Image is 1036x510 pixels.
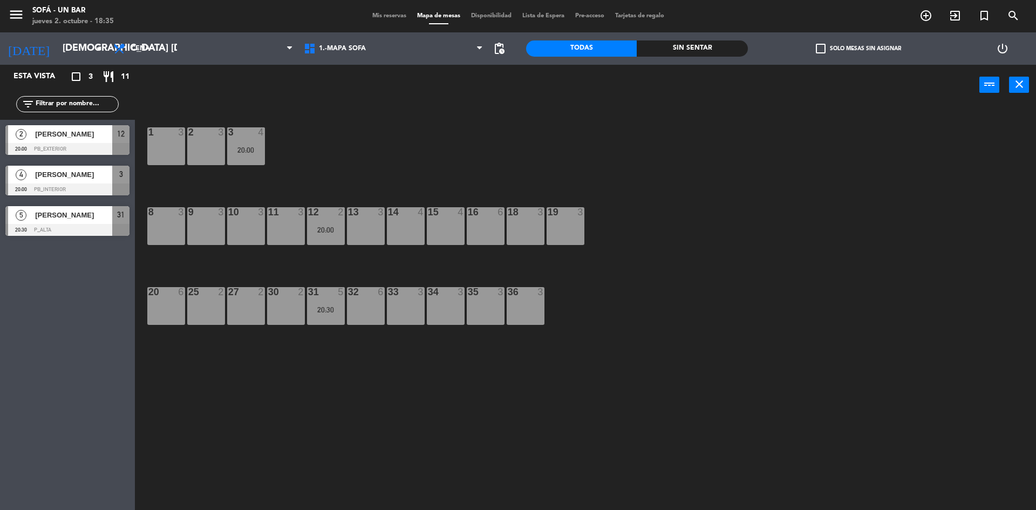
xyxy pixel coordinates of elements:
[307,306,345,314] div: 20:30
[178,127,185,137] div: 3
[378,287,384,297] div: 6
[610,13,670,19] span: Tarjetas de regalo
[458,287,464,297] div: 3
[298,207,304,217] div: 3
[16,169,26,180] span: 4
[35,98,118,110] input: Filtrar por nombre...
[978,9,991,22] i: turned_in_not
[178,287,185,297] div: 6
[1007,9,1020,22] i: search
[22,98,35,111] i: filter_list
[497,207,504,217] div: 6
[218,127,224,137] div: 3
[121,71,129,83] span: 11
[816,44,901,53] label: Solo mesas sin asignar
[228,287,229,297] div: 27
[537,207,544,217] div: 3
[35,169,112,180] span: [PERSON_NAME]
[8,6,24,26] button: menu
[218,287,224,297] div: 2
[32,5,114,16] div: SOFÁ - un bar
[307,226,345,234] div: 20:00
[258,207,264,217] div: 3
[92,42,105,55] i: arrow_drop_down
[8,6,24,23] i: menu
[466,13,517,19] span: Disponibilidad
[188,127,189,137] div: 2
[102,70,115,83] i: restaurant
[228,127,229,137] div: 3
[497,287,504,297] div: 3
[517,13,570,19] span: Lista de Espera
[319,45,366,52] span: 1.-MAPA SOFA
[188,207,189,217] div: 9
[983,78,996,91] i: power_input
[148,287,149,297] div: 20
[919,9,932,22] i: add_circle_outline
[418,287,424,297] div: 3
[412,13,466,19] span: Mapa de mesas
[119,168,123,181] span: 3
[526,40,637,57] div: Todas
[35,128,112,140] span: [PERSON_NAME]
[178,207,185,217] div: 3
[148,127,149,137] div: 1
[458,207,464,217] div: 4
[418,207,424,217] div: 4
[338,207,344,217] div: 2
[979,77,999,93] button: power_input
[1009,77,1029,93] button: close
[577,207,584,217] div: 3
[188,287,189,297] div: 25
[218,207,224,217] div: 3
[367,13,412,19] span: Mis reservas
[5,70,78,83] div: Esta vista
[268,207,269,217] div: 11
[88,71,93,83] span: 3
[298,287,304,297] div: 2
[148,207,149,217] div: 8
[131,45,150,52] span: Cena
[227,146,265,154] div: 20:00
[1013,78,1026,91] i: close
[338,287,344,297] div: 5
[949,9,962,22] i: exit_to_app
[268,287,269,297] div: 30
[570,13,610,19] span: Pre-acceso
[308,207,309,217] div: 12
[258,287,264,297] div: 2
[493,42,506,55] span: pending_actions
[258,127,264,137] div: 4
[996,42,1009,55] i: power_settings_new
[117,127,125,140] span: 12
[816,44,826,53] span: check_box_outline_blank
[35,209,112,221] span: [PERSON_NAME]
[537,287,544,297] div: 3
[637,40,747,57] div: Sin sentar
[548,207,548,217] div: 19
[32,16,114,27] div: jueves 2. octubre - 18:35
[308,287,309,297] div: 31
[117,208,125,221] span: 31
[16,129,26,140] span: 2
[70,70,83,83] i: crop_square
[228,207,229,217] div: 10
[378,207,384,217] div: 3
[16,210,26,221] span: 5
